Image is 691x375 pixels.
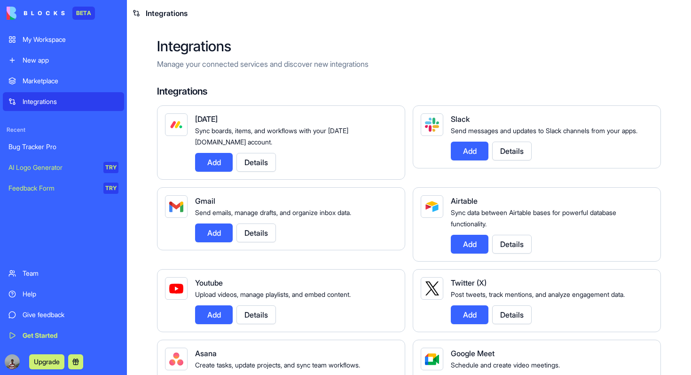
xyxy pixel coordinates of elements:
[3,137,124,156] a: Bug Tracker Pro
[3,158,124,177] a: AI Logo GeneratorTRY
[5,354,20,369] img: ACg8ocIeA4F1kSB3Y0sH_gJ6W73CEdjnAXv16UemFF3ExaIllVlBI6I4=s96-c
[195,208,351,216] span: Send emails, manage drafts, and organize inbox data.
[236,223,276,242] button: Details
[103,183,118,194] div: TRY
[195,223,233,242] button: Add
[236,305,276,324] button: Details
[103,162,118,173] div: TRY
[195,278,223,287] span: Youtube
[195,290,351,298] span: Upload videos, manage playlists, and embed content.
[23,310,118,319] div: Give feedback
[157,85,661,98] h4: Integrations
[3,72,124,90] a: Marketplace
[3,179,124,198] a: Feedback FormTRY
[3,285,124,303] a: Help
[3,51,124,70] a: New app
[451,208,616,228] span: Sync data between Airtable bases for powerful database functionality.
[23,331,118,340] div: Get Started
[492,235,532,254] button: Details
[195,305,233,324] button: Add
[195,361,360,369] span: Create tasks, update projects, and sync team workflows.
[451,142,488,160] button: Add
[195,127,348,146] span: Sync boards, items, and workflows with your [DATE][DOMAIN_NAME] account.
[29,357,64,366] a: Upgrade
[3,30,124,49] a: My Workspace
[451,305,488,324] button: Add
[23,289,118,299] div: Help
[146,8,188,19] span: Integrations
[23,56,118,65] div: New app
[8,163,97,172] div: AI Logo Generator
[451,127,637,135] span: Send messages and updates to Slack channels from your apps.
[451,290,625,298] span: Post tweets, track mentions, and analyze engagement data.
[451,114,470,124] span: Slack
[451,278,487,287] span: Twitter (X)
[492,142,532,160] button: Details
[7,7,65,20] img: logo
[195,196,215,206] span: Gmail
[3,305,124,324] a: Give feedback
[195,114,218,124] span: [DATE]
[3,92,124,111] a: Integrations
[72,7,95,20] div: BETA
[195,349,217,358] span: Asana
[451,361,560,369] span: Schedule and create video meetings.
[451,196,478,206] span: Airtable
[3,126,124,134] span: Recent
[8,142,118,152] div: Bug Tracker Pro
[157,38,661,55] h2: Integrations
[29,354,64,369] button: Upgrade
[451,235,488,254] button: Add
[23,76,118,86] div: Marketplace
[23,35,118,44] div: My Workspace
[492,305,532,324] button: Details
[157,58,661,70] p: Manage your connected services and discover new integrations
[3,326,124,345] a: Get Started
[23,269,118,278] div: Team
[3,264,124,283] a: Team
[7,7,95,20] a: BETA
[23,97,118,106] div: Integrations
[8,184,97,193] div: Feedback Form
[195,153,233,172] button: Add
[451,349,495,358] span: Google Meet
[236,153,276,172] button: Details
